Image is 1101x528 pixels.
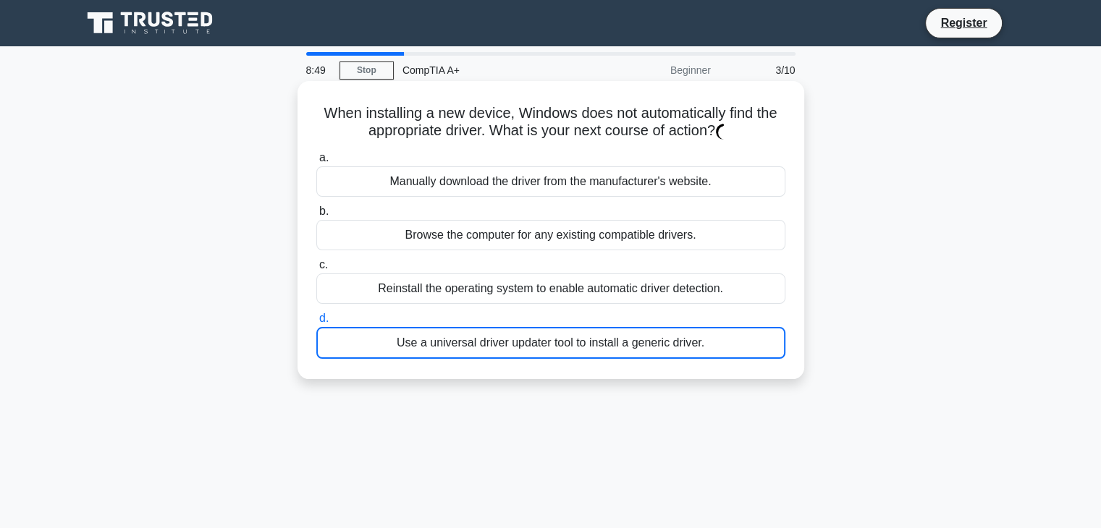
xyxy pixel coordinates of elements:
div: Beginner [593,56,720,85]
span: d. [319,312,329,324]
div: CompTIA A+ [394,56,593,85]
span: c. [319,258,328,271]
div: Browse the computer for any existing compatible drivers. [316,220,785,250]
a: Stop [339,61,394,80]
div: 3/10 [720,56,804,85]
div: Use a universal driver updater tool to install a generic driver. [316,327,785,359]
div: Reinstall the operating system to enable automatic driver detection. [316,273,785,304]
span: a. [319,151,329,163]
div: Manually download the driver from the manufacturer's website. [316,166,785,197]
h5: When installing a new device, Windows does not automatically find the appropriate driver. What is... [315,104,787,140]
div: 8:49 [298,56,339,85]
span: b. [319,205,329,217]
a: Register [932,14,995,32]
